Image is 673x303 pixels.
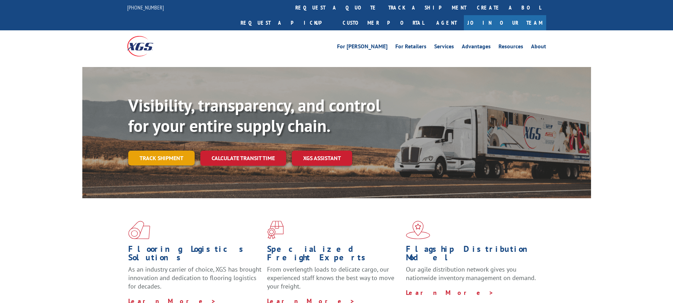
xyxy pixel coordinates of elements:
p: From overlength loads to delicate cargo, our experienced staff knows the best way to move your fr... [267,265,401,297]
span: Our agile distribution network gives you nationwide inventory management on demand. [406,265,536,282]
a: Learn More > [406,289,494,297]
h1: Specialized Freight Experts [267,245,401,265]
a: Advantages [462,44,491,51]
a: For [PERSON_NAME] [337,44,388,51]
a: Agent [429,15,464,30]
h1: Flagship Distribution Model [406,245,539,265]
b: Visibility, transparency, and control for your entire supply chain. [128,94,380,137]
a: About [531,44,546,51]
h1: Flooring Logistics Solutions [128,245,262,265]
a: For Retailers [395,44,426,51]
a: [PHONE_NUMBER] [127,4,164,11]
a: Join Our Team [464,15,546,30]
a: Calculate transit time [200,151,286,166]
span: As an industry carrier of choice, XGS has brought innovation and dedication to flooring logistics... [128,265,261,290]
a: Request a pickup [235,15,337,30]
a: Resources [498,44,523,51]
a: XGS ASSISTANT [292,151,352,166]
a: Customer Portal [337,15,429,30]
img: xgs-icon-total-supply-chain-intelligence-red [128,221,150,239]
img: xgs-icon-focused-on-flooring-red [267,221,284,239]
a: Services [434,44,454,51]
a: Track shipment [128,151,195,165]
img: xgs-icon-flagship-distribution-model-red [406,221,430,239]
